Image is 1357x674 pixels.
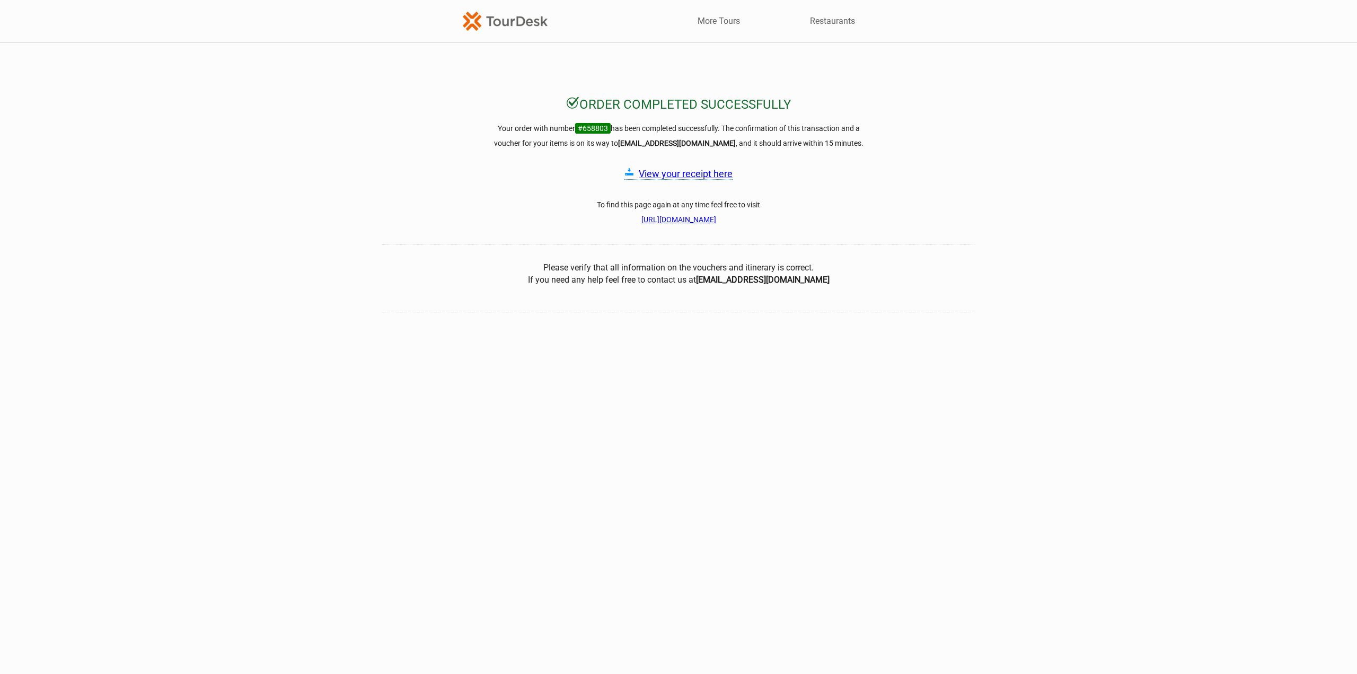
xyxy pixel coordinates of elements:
center: Please verify that all information on the vouchers and itinerary is correct. If you need any help... [382,262,975,286]
strong: [EMAIL_ADDRESS][DOMAIN_NAME] [618,139,736,147]
h3: Your order with number has been completed successfully. The confirmation of this transaction and ... [488,121,869,151]
h3: To find this page again at any time feel free to visit [488,197,869,227]
a: Restaurants [810,15,855,27]
img: TourDesk-logo-td-orange-v1.png [463,12,548,30]
a: More Tours [698,15,740,27]
b: [EMAIL_ADDRESS][DOMAIN_NAME] [696,275,830,285]
span: #658803 [575,123,611,134]
a: [URL][DOMAIN_NAME] [641,215,716,224]
a: View your receipt here [639,168,733,179]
